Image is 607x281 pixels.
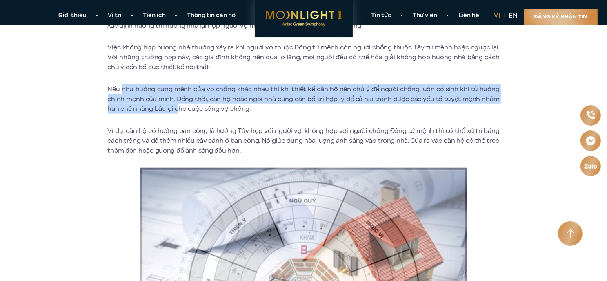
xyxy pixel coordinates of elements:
[133,11,177,20] a: Tiện ích
[586,110,596,120] img: Phone icon
[108,43,500,72] p: Việc không hợp hướng nhà thường xảy ra khi người vợ thuộc Đông tứ mệnh còn người chồng thuộc Tây ...
[108,84,500,114] p: Nếu như hướng cung mệnh của vợ chồng khác nhau thì khi thiết kế căn hộ nên chú ý để người chồng l...
[177,11,247,20] a: Thông tin căn hộ
[585,135,596,146] img: Messenger icon
[567,229,574,238] img: Arrow icon
[402,11,448,20] a: Thư viện
[584,162,598,170] img: Zalo icon
[48,11,98,20] a: Giới thiệu
[509,11,518,20] a: en
[98,11,133,20] a: Vị trí
[494,11,500,20] a: vi
[524,9,598,25] a: Đăng ký nhận tin
[448,11,490,20] a: Liên hệ
[361,11,402,20] a: Tin tức
[108,126,500,155] p: Ví dụ, căn hộ có hướng ban công là hướng Tây hợp với người vợ, không hợp với người chồng Đông tứ ...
